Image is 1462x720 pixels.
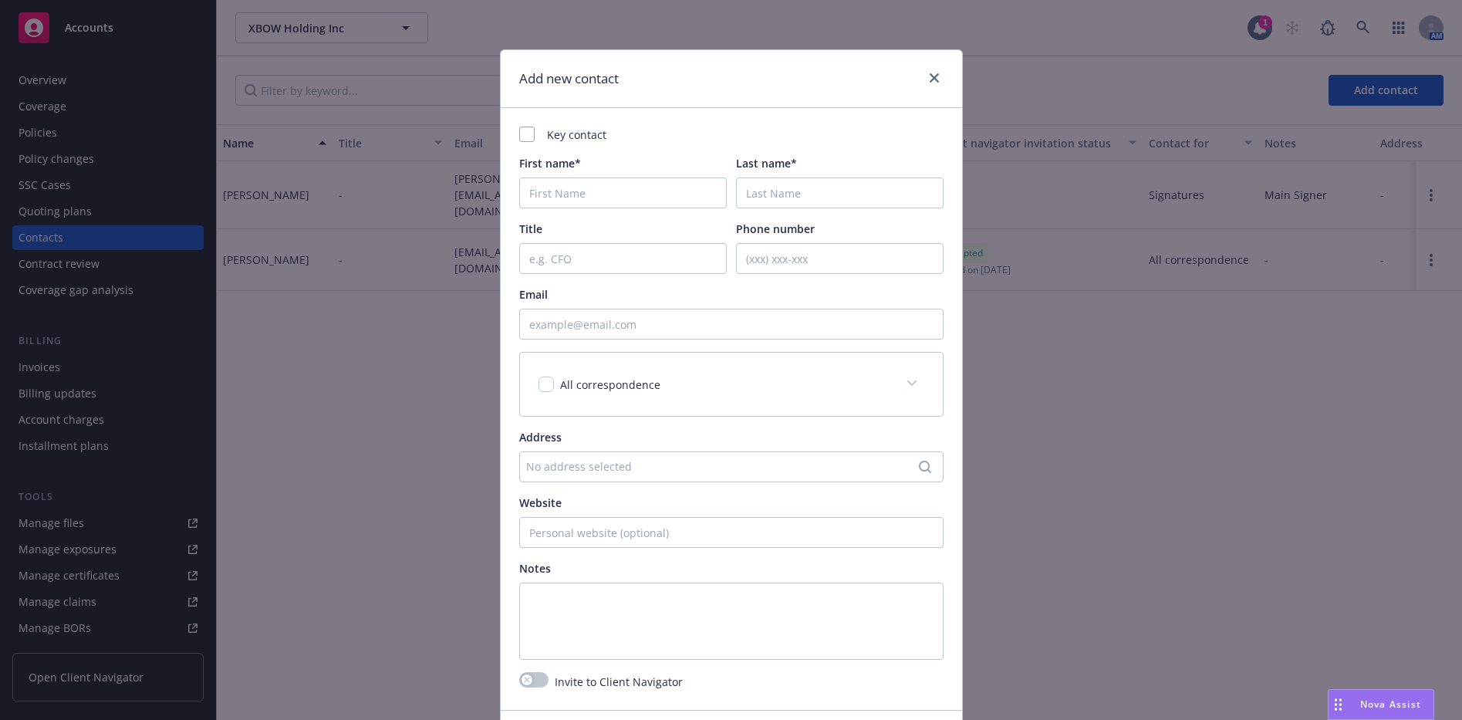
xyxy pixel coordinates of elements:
input: e.g. CFO [519,243,727,274]
span: Notes [519,561,551,576]
span: Email [519,287,548,302]
span: Website [519,495,562,510]
button: Nova Assist [1328,689,1434,720]
a: close [925,69,944,87]
input: Last Name [736,177,944,208]
span: Last name* [736,156,797,171]
input: example@email.com [519,309,944,340]
span: Nova Assist [1360,698,1421,711]
input: First Name [519,177,727,208]
input: Personal website (optional) [519,517,944,548]
div: Key contact [519,127,944,143]
svg: Search [919,461,931,473]
span: Invite to Client Navigator [555,674,683,690]
h1: Add new contact [519,69,619,89]
div: Drag to move [1329,690,1348,719]
span: Title [519,221,542,236]
span: All correspondence [560,377,660,392]
span: First name* [519,156,581,171]
input: (xxx) xxx-xxx [736,243,944,274]
span: Address [519,430,562,445]
div: All correspondence [520,353,943,416]
button: No address selected [519,451,944,482]
div: No address selected [526,458,921,475]
span: Phone number [736,221,815,236]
